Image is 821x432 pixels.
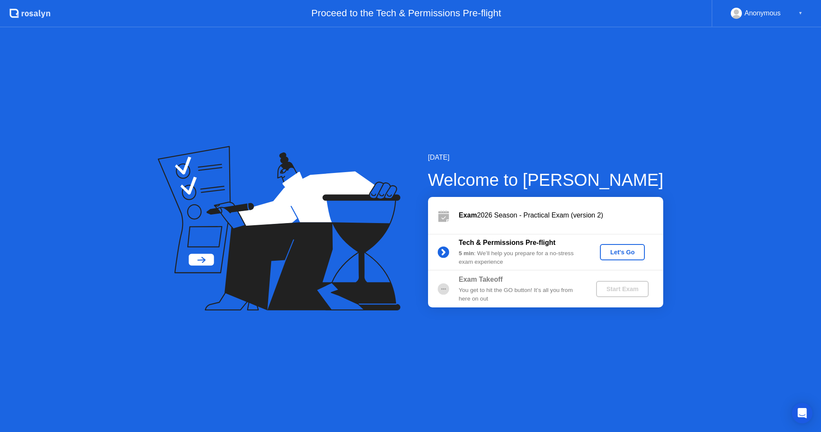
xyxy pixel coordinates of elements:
div: 2026 Season - Practical Exam (version 2) [459,210,663,220]
div: Let's Go [603,249,641,256]
b: 5 min [459,250,474,256]
b: Exam [459,212,477,219]
div: Welcome to [PERSON_NAME] [428,167,664,193]
div: [DATE] [428,152,664,163]
div: Anonymous [744,8,781,19]
button: Start Exam [596,281,649,297]
b: Tech & Permissions Pre-flight [459,239,555,246]
b: Exam Takeoff [459,276,503,283]
div: Start Exam [600,286,645,292]
div: ▼ [798,8,803,19]
div: Open Intercom Messenger [792,403,812,423]
div: You get to hit the GO button! It’s all you from here on out [459,286,582,304]
div: : We’ll help you prepare for a no-stress exam experience [459,249,582,267]
button: Let's Go [600,244,645,260]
